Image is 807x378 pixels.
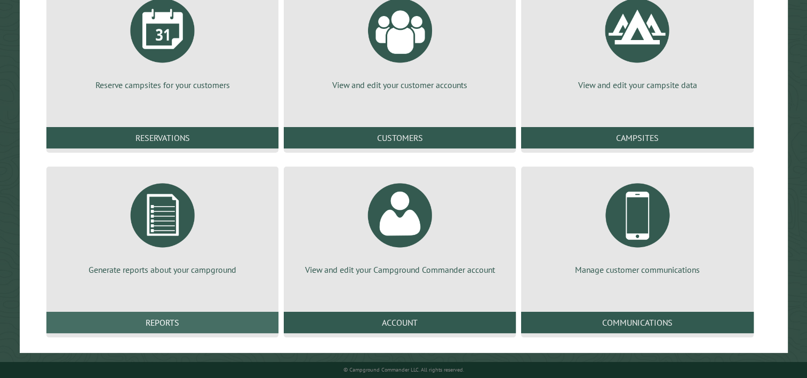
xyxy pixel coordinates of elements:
[46,127,278,148] a: Reservations
[521,127,753,148] a: Campsites
[46,312,278,333] a: Reports
[534,175,740,275] a: Manage customer communications
[534,264,740,275] p: Manage customer communications
[534,79,740,91] p: View and edit your campsite data
[284,127,516,148] a: Customers
[521,312,753,333] a: Communications
[284,312,516,333] a: Account
[59,175,266,275] a: Generate reports about your campground
[297,79,503,91] p: View and edit your customer accounts
[343,366,464,373] small: © Campground Commander LLC. All rights reserved.
[297,264,503,275] p: View and edit your Campground Commander account
[59,79,266,91] p: Reserve campsites for your customers
[297,175,503,275] a: View and edit your Campground Commander account
[59,264,266,275] p: Generate reports about your campground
